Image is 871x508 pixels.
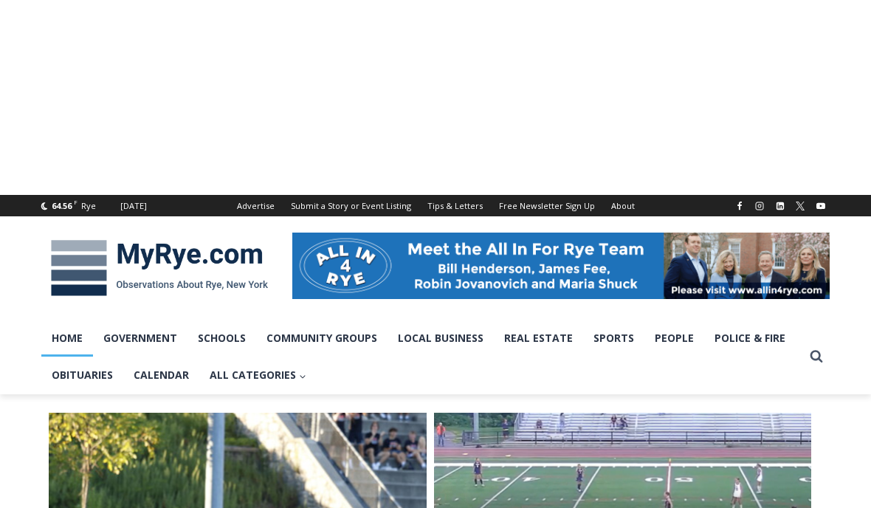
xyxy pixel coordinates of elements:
a: Calendar [123,357,199,394]
a: All Categories [199,357,317,394]
div: Rye [81,199,96,213]
a: Obituaries [41,357,123,394]
a: Instagram [751,197,768,215]
img: MyRye.com [41,230,278,306]
nav: Secondary Navigation [229,195,643,216]
a: Community Groups [256,320,388,357]
span: F [74,198,78,206]
a: YouTube [812,197,830,215]
a: Government [93,320,187,357]
span: All Categories [210,367,306,383]
nav: Primary Navigation [41,320,803,394]
a: Schools [187,320,256,357]
span: 64.56 [52,200,72,211]
a: About [603,195,643,216]
a: Real Estate [494,320,583,357]
a: People [644,320,704,357]
button: View Search Form [803,343,830,370]
div: [DATE] [120,199,147,213]
a: Sports [583,320,644,357]
a: Advertise [229,195,283,216]
a: Facebook [731,197,748,215]
a: Submit a Story or Event Listing [283,195,419,216]
a: Police & Fire [704,320,796,357]
a: Home [41,320,93,357]
a: Tips & Letters [419,195,491,216]
a: Linkedin [771,197,789,215]
a: X [791,197,809,215]
img: All in for Rye [292,233,830,299]
a: Local Business [388,320,494,357]
a: Free Newsletter Sign Up [491,195,603,216]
